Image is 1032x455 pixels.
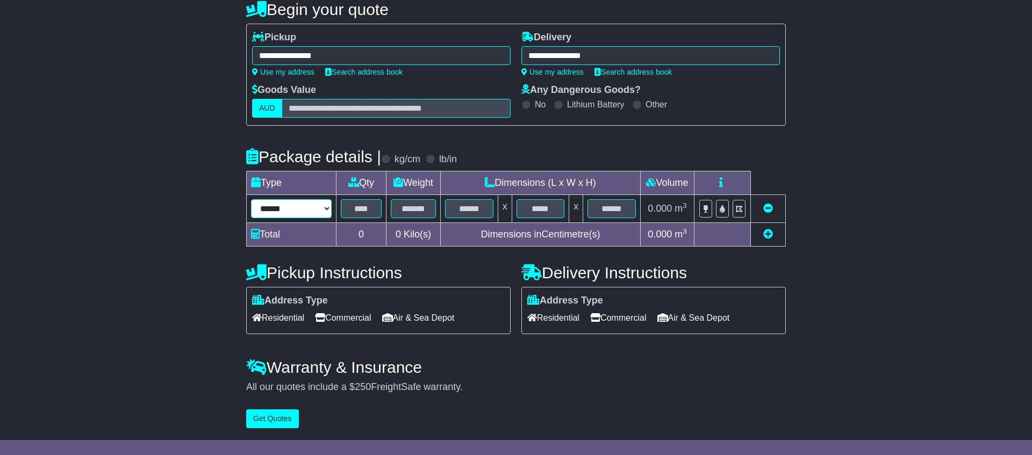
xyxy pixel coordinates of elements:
button: Get Quotes [246,409,299,428]
a: Add new item [763,229,773,240]
span: m [675,203,687,214]
td: Total [247,223,336,247]
label: Delivery [521,32,571,44]
h4: Delivery Instructions [521,264,786,281]
td: Volume [640,171,694,195]
td: x [569,195,583,223]
a: Remove this item [763,203,773,214]
td: Kilo(s) [386,223,441,247]
td: x [498,195,512,223]
label: Other [646,99,667,110]
span: 0 [396,229,401,240]
a: Use my address [252,68,314,76]
td: 0 [336,223,386,247]
h4: Package details | [246,148,381,165]
td: Dimensions (L x W x H) [440,171,640,195]
h4: Begin your quote [246,1,786,18]
span: Air & Sea Depot [657,309,730,326]
td: Qty [336,171,386,195]
span: m [675,229,687,240]
label: Goods Value [252,84,316,96]
label: Address Type [527,295,603,307]
span: Commercial [315,309,371,326]
span: 250 [355,381,371,392]
h4: Warranty & Insurance [246,358,786,376]
a: Search address book [594,68,672,76]
span: Air & Sea Depot [382,309,455,326]
td: Weight [386,171,441,195]
td: Type [247,171,336,195]
label: AUD [252,99,282,118]
sup: 3 [683,227,687,235]
label: Address Type [252,295,328,307]
span: 0.000 [648,229,672,240]
label: lb/in [439,154,457,165]
span: Residential [527,309,579,326]
sup: 3 [683,201,687,210]
div: All our quotes include a $ FreightSafe warranty. [246,381,786,393]
a: Search address book [325,68,403,76]
span: 0.000 [648,203,672,214]
label: Lithium Battery [567,99,625,110]
td: Dimensions in Centimetre(s) [440,223,640,247]
span: Commercial [590,309,646,326]
label: No [535,99,546,110]
label: kg/cm [395,154,420,165]
label: Pickup [252,32,296,44]
a: Use my address [521,68,584,76]
span: Residential [252,309,304,326]
h4: Pickup Instructions [246,264,511,281]
label: Any Dangerous Goods? [521,84,641,96]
